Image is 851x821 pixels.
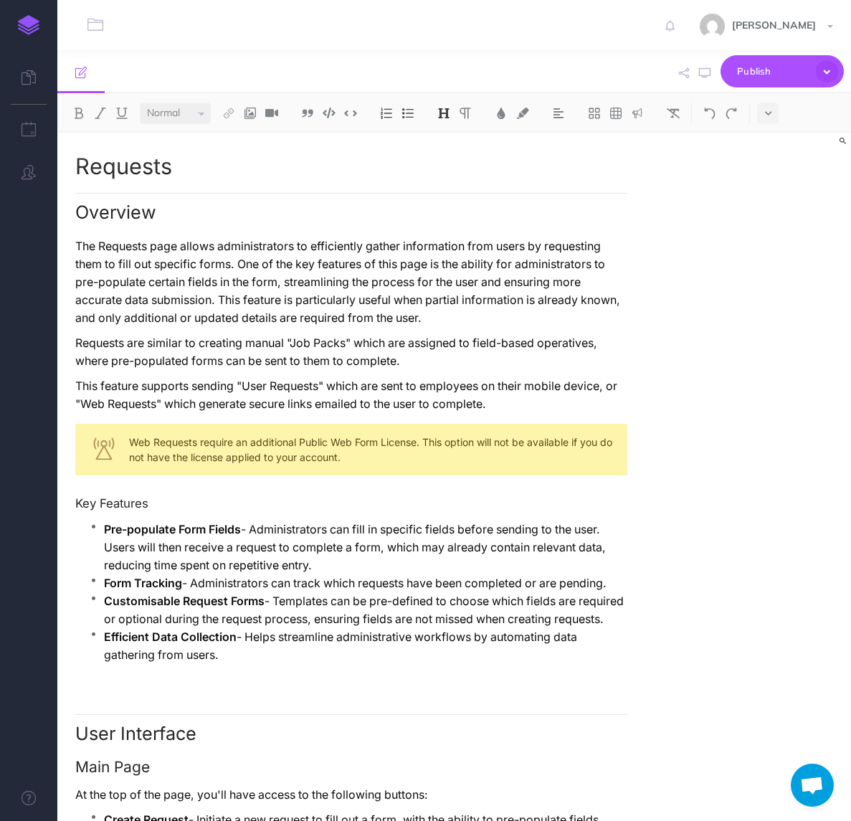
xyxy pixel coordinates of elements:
strong: Customisable Request Forms [104,594,265,608]
img: Paragraph button [459,108,472,119]
img: Ordered list button [380,108,393,119]
img: Inline code button [344,108,357,118]
img: Redo [725,108,738,119]
span: [PERSON_NAME] [725,19,823,32]
img: de744a1c6085761c972ea050a2b8d70b.jpg [700,14,725,39]
a: Open chat [791,764,834,807]
img: Headings dropdown button [437,108,450,119]
p: - Templates can be pre-defined to choose which fields are required or optional during the request... [104,592,627,628]
img: Callout dropdown menu button [631,108,644,119]
h4: Key Features [75,497,627,510]
h3: Main Page [75,759,627,775]
span: Publish [737,60,809,82]
img: Add video button [265,108,278,119]
img: Italic button [94,108,107,119]
button: Publish [721,55,844,87]
p: The Requests page allows administrators to efficiently gather information from users by requestin... [75,237,627,327]
img: Add image button [244,108,257,119]
img: logo-mark.svg [18,15,39,35]
p: This feature supports sending "User Requests" which are sent to employees on their mobile device,... [75,377,627,413]
img: Code block button [323,108,336,118]
img: Blockquote button [301,108,314,119]
p: - Administrators can fill in specific fields before sending to the user. Users will then receive ... [104,521,627,574]
strong: Form Tracking [104,576,182,590]
div: Web Requests require an additional Public Web Form License. This option will not be available if ... [75,424,627,475]
p: - Administrators can track which requests have been completed or are pending. [104,574,627,592]
img: Underline button [115,108,128,119]
p: - Helps streamline administrative workflows by automating data gathering from users. [104,628,627,664]
img: Clear styles button [667,108,680,119]
strong: Pre-populate Form Fields [104,523,241,536]
strong: Efficient Data Collection [104,630,237,644]
img: Text color button [495,108,508,119]
img: Text background color button [516,108,529,119]
img: Alignment dropdown menu button [552,108,565,119]
p: Requests are similar to creating manual "Job Packs" which are assigned to field-based operatives,... [75,334,627,370]
p: At the top of the page, you'll have access to the following buttons: [75,786,627,804]
img: Undo [703,108,716,119]
img: Unordered list button [401,108,414,119]
h1: Requests [75,154,627,179]
h2: Overview [75,193,627,223]
img: Bold button [72,108,85,119]
img: Create table button [609,108,622,119]
h2: User Interface [75,714,627,744]
img: Link button [222,108,235,119]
